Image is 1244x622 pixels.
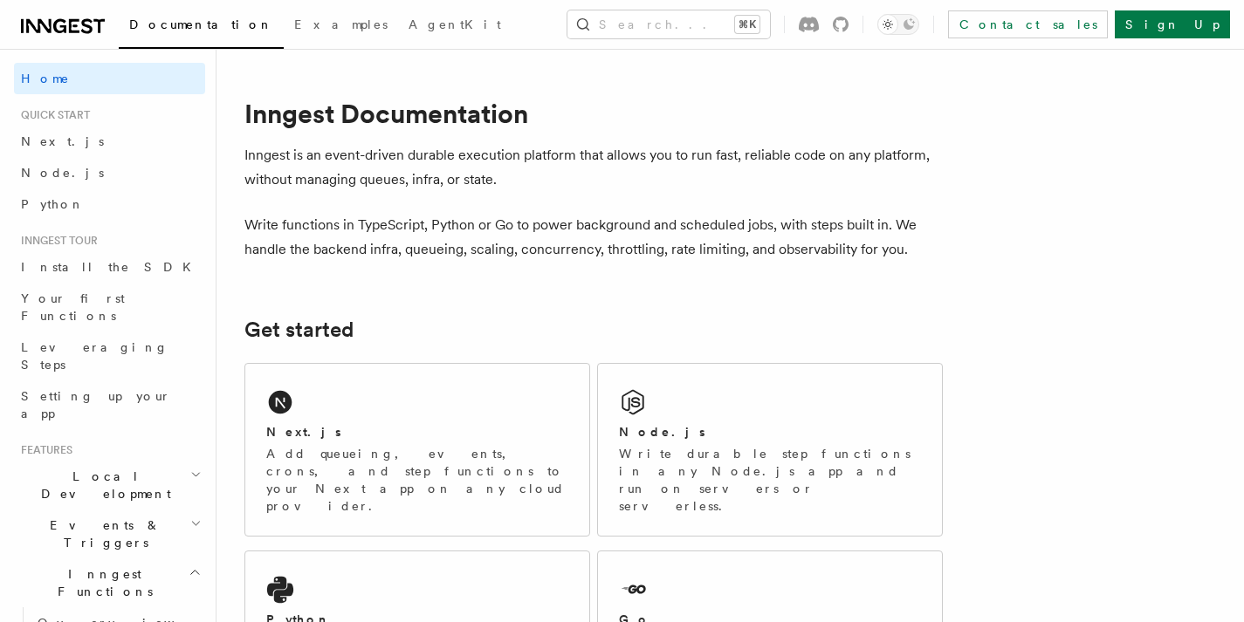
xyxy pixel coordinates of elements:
a: Next.js [14,126,205,157]
p: Write functions in TypeScript, Python or Go to power background and scheduled jobs, with steps bu... [244,213,943,262]
a: Sign Up [1115,10,1230,38]
span: Setting up your app [21,389,171,420]
p: Add queueing, events, crons, and step functions to your Next app on any cloud provider. [266,445,568,515]
button: Search...⌘K [567,10,770,38]
a: Home [14,63,205,94]
a: AgentKit [398,5,512,47]
span: Leveraging Steps [21,340,168,372]
a: Python [14,188,205,220]
span: Python [21,197,85,211]
span: Home [21,70,70,87]
button: Toggle dark mode [877,14,919,35]
span: Inngest Functions [14,565,189,600]
span: Inngest tour [14,234,98,248]
span: Local Development [14,468,190,502]
span: Next.js [21,134,104,148]
a: Node.jsWrite durable step functions in any Node.js app and run on servers or serverless. [597,363,943,537]
a: Examples [284,5,398,47]
a: Install the SDK [14,251,205,283]
p: Write durable step functions in any Node.js app and run on servers or serverless. [619,445,921,515]
h2: Next.js [266,423,341,441]
span: Quick start [14,108,90,122]
span: Install the SDK [21,260,202,274]
p: Inngest is an event-driven durable execution platform that allows you to run fast, reliable code ... [244,143,943,192]
button: Local Development [14,461,205,509]
span: Node.js [21,166,104,180]
span: Your first Functions [21,291,125,323]
a: Documentation [119,5,284,49]
h1: Inngest Documentation [244,98,943,129]
span: Features [14,443,72,457]
a: Get started [244,318,354,342]
a: Setting up your app [14,380,205,429]
button: Events & Triggers [14,509,205,558]
span: AgentKit [409,17,501,31]
a: Your first Functions [14,283,205,332]
button: Inngest Functions [14,558,205,607]
kbd: ⌘K [735,16,759,33]
span: Events & Triggers [14,516,190,551]
a: Node.js [14,157,205,188]
span: Examples [294,17,388,31]
h2: Node.js [619,423,705,441]
a: Leveraging Steps [14,332,205,380]
a: Next.jsAdd queueing, events, crons, and step functions to your Next app on any cloud provider. [244,363,590,537]
a: Contact sales [948,10,1108,38]
span: Documentation [129,17,273,31]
